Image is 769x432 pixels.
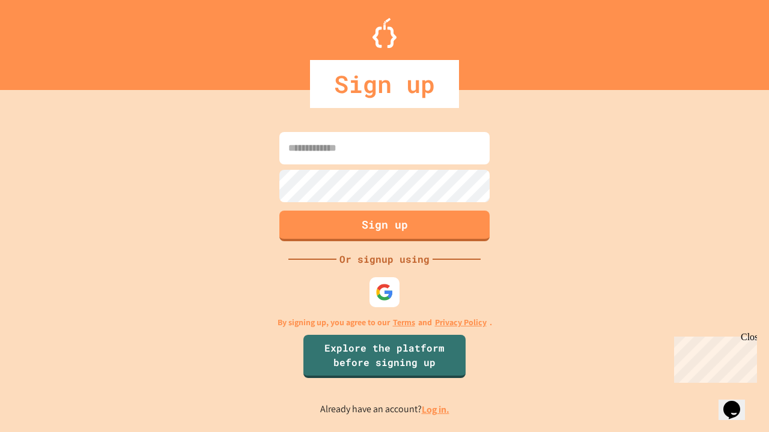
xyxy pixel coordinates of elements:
[719,384,757,420] iframe: chat widget
[372,18,397,48] img: Logo.svg
[669,332,757,383] iframe: chat widget
[393,316,415,329] a: Terms
[279,211,490,241] button: Sign up
[320,402,449,417] p: Already have an account?
[422,403,449,416] a: Log in.
[375,283,394,301] img: google-icon.svg
[336,252,433,266] div: Or signup using
[303,335,466,378] a: Explore the platform before signing up
[310,60,459,108] div: Sign up
[278,316,492,329] p: By signing up, you agree to our and .
[435,316,487,329] a: Privacy Policy
[5,5,83,76] div: Chat with us now!Close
